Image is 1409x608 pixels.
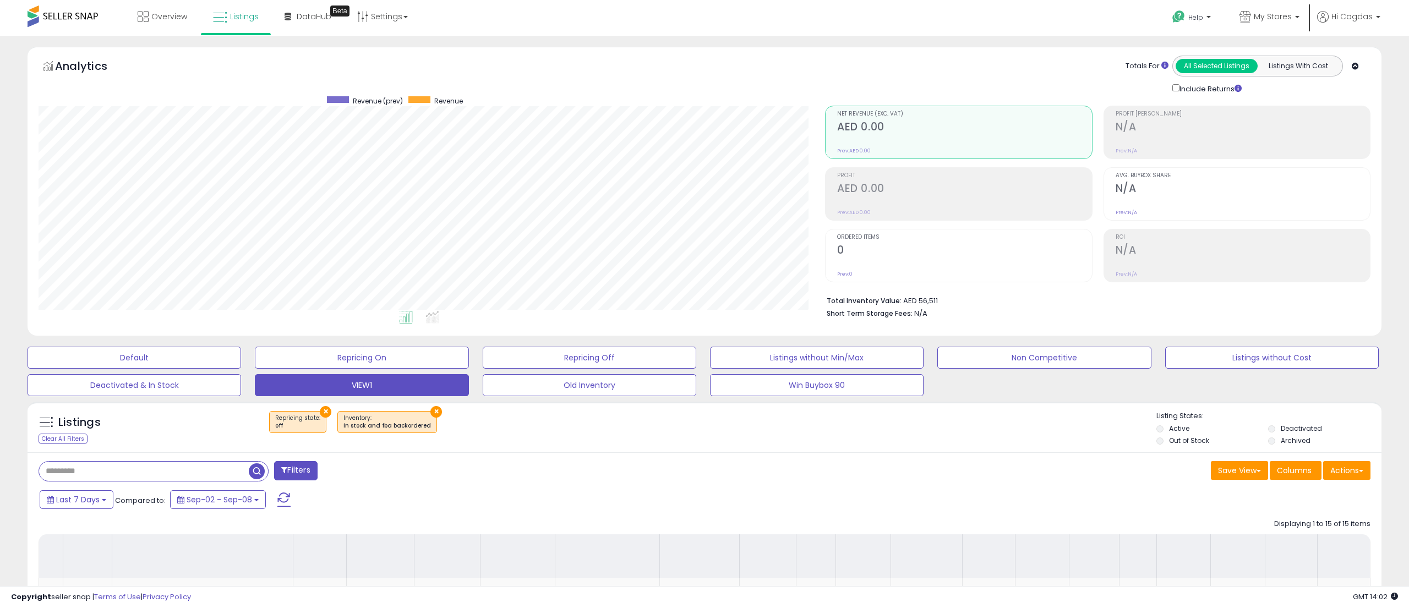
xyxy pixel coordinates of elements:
span: ROI [1116,234,1370,240]
div: off [275,422,320,430]
button: Filters [274,461,317,480]
span: 2025-09-17 14:02 GMT [1353,591,1398,602]
span: Avg. Buybox Share [1116,173,1370,179]
button: Default [28,347,241,369]
span: My Stores [1254,11,1292,22]
span: Compared to: [115,495,166,506]
button: VIEW1 [255,374,468,396]
b: Listed Price: [560,585,610,596]
h2: N/A [1116,244,1370,259]
a: Help [1164,2,1222,36]
button: Save View [1211,461,1268,480]
span: 79.98 [919,585,938,596]
span: Profit [PERSON_NAME] [1116,111,1370,117]
h2: 0 [837,244,1091,259]
span: Repricing state : [275,414,320,430]
label: Out of Stock [1169,436,1209,445]
a: 48.48 [351,585,372,596]
button: Repricing On [255,347,468,369]
div: Clear All Filters [39,434,88,444]
small: Prev: N/A [1116,271,1137,277]
small: Prev: 0 [837,271,853,277]
div: in stock and fba backordered [343,422,431,430]
span: Sep-02 - Sep-08 [187,494,252,505]
button: Actions [1323,461,1370,480]
small: Prev: AED 0.00 [837,147,871,154]
h2: N/A [1116,182,1370,197]
a: Privacy Policy [143,591,191,602]
b: Total Inventory Value: [827,296,902,305]
button: Deactivated & In Stock [28,374,241,396]
h2: N/A [1116,120,1370,135]
h5: Listings [58,415,101,430]
span: Net Revenue (Exc. VAT) [837,111,1091,117]
button: Repricing Off [483,347,696,369]
div: Totals For [1126,61,1168,72]
a: 79.00 [419,585,438,596]
span: Help [1188,13,1203,22]
span: Profit [837,173,1091,179]
button: Listings without Cost [1165,347,1379,369]
div: Tooltip anchor [330,6,349,17]
span: Inventory : [343,414,431,430]
div: Include Returns [1164,82,1255,95]
span: Ordered Items [837,234,1091,240]
button: × [430,406,442,418]
div: Displaying 1 to 15 of 15 items [1274,519,1370,529]
a: Terms of Use [94,591,141,602]
span: DataHub [297,11,331,22]
span: Overview [151,11,187,22]
span: Hi Cagdas [1331,11,1373,22]
b: Short Term Storage Fees: [827,309,913,318]
span: Revenue [434,96,463,106]
div: seller snap | | [11,592,191,602]
span: Listings [230,11,259,22]
button: Last 7 Days [40,490,113,509]
p: Listing States: [1156,411,1381,421]
a: 119.00 [485,585,505,596]
h2: AED 0.00 [837,120,1091,135]
button: Listings With Cost [1257,59,1339,73]
small: Prev: N/A [1116,147,1137,154]
a: Hi Cagdas [1317,11,1380,36]
i: Get Help [1172,10,1186,24]
li: AED 56,511 [827,293,1362,306]
span: N/A [914,308,927,319]
h5: Analytics [55,58,129,76]
small: Prev: N/A [1116,209,1137,216]
strong: Copyright [11,591,51,602]
button: × [320,406,331,418]
span: Revenue (prev) [353,96,403,106]
button: Non Competitive [937,347,1151,369]
label: Active [1169,424,1189,433]
h2: AED 0.00 [837,182,1091,197]
label: Archived [1281,436,1310,445]
button: All Selected Listings [1176,59,1258,73]
button: Columns [1270,461,1321,480]
button: Listings without Min/Max [710,347,924,369]
button: Win Buybox 90 [710,374,924,396]
button: Old Inventory [483,374,696,396]
button: Sep-02 - Sep-08 [170,490,266,509]
span: Last 7 Days [56,494,100,505]
span: Columns [1277,465,1312,476]
label: Deactivated [1281,424,1322,433]
small: Prev: AED 0.00 [837,209,871,216]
